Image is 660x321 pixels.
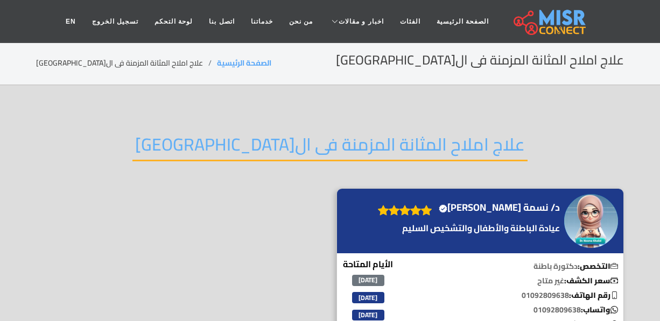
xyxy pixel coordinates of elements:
h4: د/ نسمة [PERSON_NAME] [439,202,560,213]
h2: علاج املاح المثانة المزمنة فى ال[GEOGRAPHIC_DATA] [132,134,528,161]
a: عيادة الباطنة والأطفال والتشخيص السليم [373,222,563,234]
span: اخبار و مقالات [339,17,384,26]
a: د/ نسمة [PERSON_NAME] [437,199,563,216]
img: main.misr_connect [514,8,586,35]
p: دكتورة باطنة [412,261,623,272]
a: EN [58,11,84,32]
span: [DATE] [352,310,384,320]
a: اتصل بنا [201,11,242,32]
p: غير متاح [412,275,623,287]
p: 01092809638 [412,290,623,301]
span: [DATE] [352,275,384,286]
b: سعر الكشف: [564,274,618,288]
a: تسجيل الخروج [84,11,146,32]
b: رقم الهاتف: [569,288,618,302]
b: واتساب: [581,303,618,317]
p: 01092809638 [412,304,623,316]
h2: علاج املاح المثانة المزمنة فى ال[GEOGRAPHIC_DATA] [336,53,624,68]
a: لوحة التحكم [146,11,201,32]
a: الفئات [392,11,429,32]
li: علاج املاح المثانة المزمنة فى ال[GEOGRAPHIC_DATA] [36,58,217,69]
b: التخصص: [578,259,618,273]
span: [DATE] [352,292,384,303]
img: د/ نسمة خالد الغلبان [564,194,618,248]
a: خدماتنا [243,11,281,32]
a: اخبار و مقالات [321,11,392,32]
a: الصفحة الرئيسية [217,56,271,70]
a: من نحن [281,11,321,32]
svg: Verified account [439,204,447,213]
a: الصفحة الرئيسية [429,11,497,32]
